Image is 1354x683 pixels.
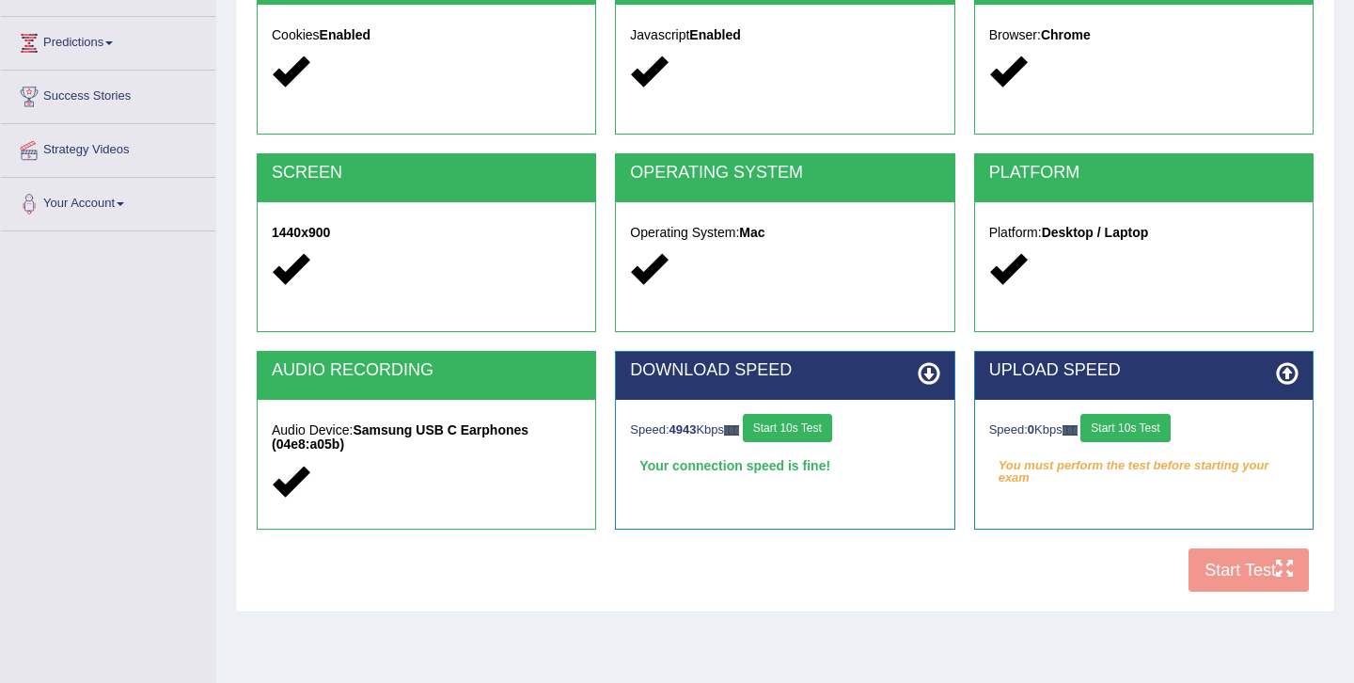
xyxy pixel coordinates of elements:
h5: Cookies [272,28,581,42]
h5: Browser: [989,28,1299,42]
strong: 0 [1028,422,1034,437]
h5: Audio Device: [272,423,581,453]
strong: Mac [739,225,764,240]
strong: Enabled [689,27,740,42]
h2: OPERATING SYSTEM [630,164,939,183]
a: Predictions [1,17,215,64]
h2: SCREEN [272,164,581,183]
img: ajax-loader-fb-connection.gif [1063,425,1078,436]
button: Start 10s Test [743,414,832,442]
a: Strategy Videos [1,124,215,171]
strong: 1440x900 [272,225,330,240]
strong: Desktop / Laptop [1042,225,1149,240]
strong: 4943 [669,422,697,437]
em: You must perform the test before starting your exam [989,452,1299,480]
strong: Samsung USB C Earphones (04e8:a05b) [272,422,528,452]
button: Start 10s Test [1080,414,1170,442]
img: ajax-loader-fb-connection.gif [724,425,739,436]
h2: PLATFORM [989,164,1299,183]
h5: Operating System: [630,226,939,240]
a: Success Stories [1,71,215,118]
a: Your Account [1,178,215,225]
strong: Chrome [1041,27,1091,42]
strong: Enabled [320,27,370,42]
h2: DOWNLOAD SPEED [630,361,939,380]
h5: Platform: [989,226,1299,240]
h5: Javascript [630,28,939,42]
h2: UPLOAD SPEED [989,361,1299,380]
div: Speed: Kbps [989,414,1299,447]
div: Your connection speed is fine! [630,452,939,480]
div: Speed: Kbps [630,414,939,447]
h2: AUDIO RECORDING [272,361,581,380]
